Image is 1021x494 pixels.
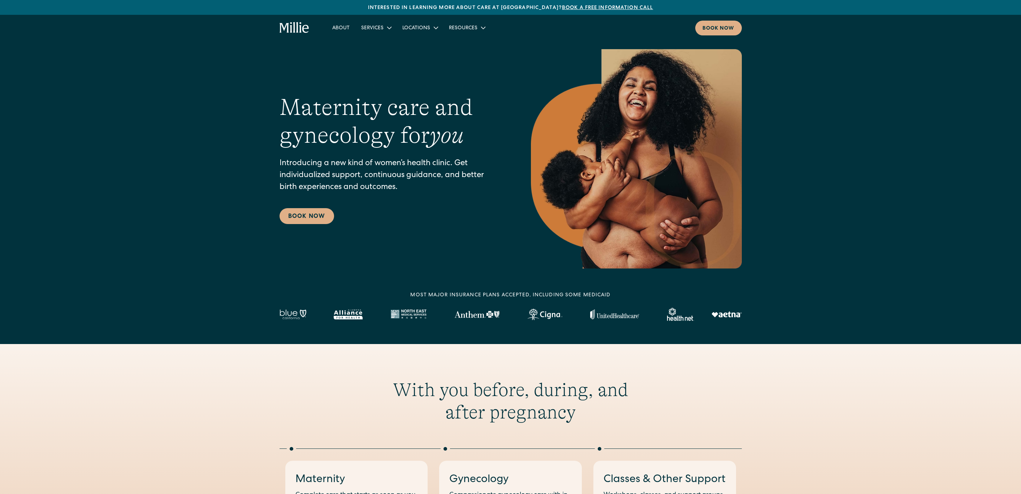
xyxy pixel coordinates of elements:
[280,22,310,34] a: home
[711,312,742,317] img: Aetna logo
[531,49,742,269] img: Smiling mother with her baby in arms, celebrating body positivity and the nurturing bond of postp...
[449,25,477,32] div: Resources
[280,208,334,224] a: Book Now
[295,472,418,487] h3: Maternity
[280,94,502,149] h1: Maternity care and gynecology for
[397,22,443,34] div: Locations
[361,25,384,32] div: Services
[702,25,735,33] div: Book now
[454,311,499,318] img: Anthem Logo
[590,309,639,319] img: United Healthcare logo
[603,472,726,487] h3: Classes & Other Support
[443,22,490,34] div: Resources
[280,158,502,194] p: Introducing a new kind of women’s health clinic. Get individualized support, continuous guidance,...
[326,22,355,34] a: About
[334,309,362,319] img: Alameda Alliance logo
[355,22,397,34] div: Services
[562,5,653,10] a: Book a free information call
[695,21,742,35] a: Book now
[430,122,464,148] em: you
[402,25,430,32] div: Locations
[449,472,572,487] h3: Gynecology
[410,292,610,299] div: MOST MAJOR INSURANCE PLANS ACCEPTED, INCLUDING some MEDICAID
[527,309,562,320] img: Cigna logo
[390,309,427,319] img: North East Medical Services logo
[280,309,306,319] img: Blue California logo
[667,308,694,321] img: Healthnet logo
[372,379,649,424] h2: With you before, during, and after pregnancy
